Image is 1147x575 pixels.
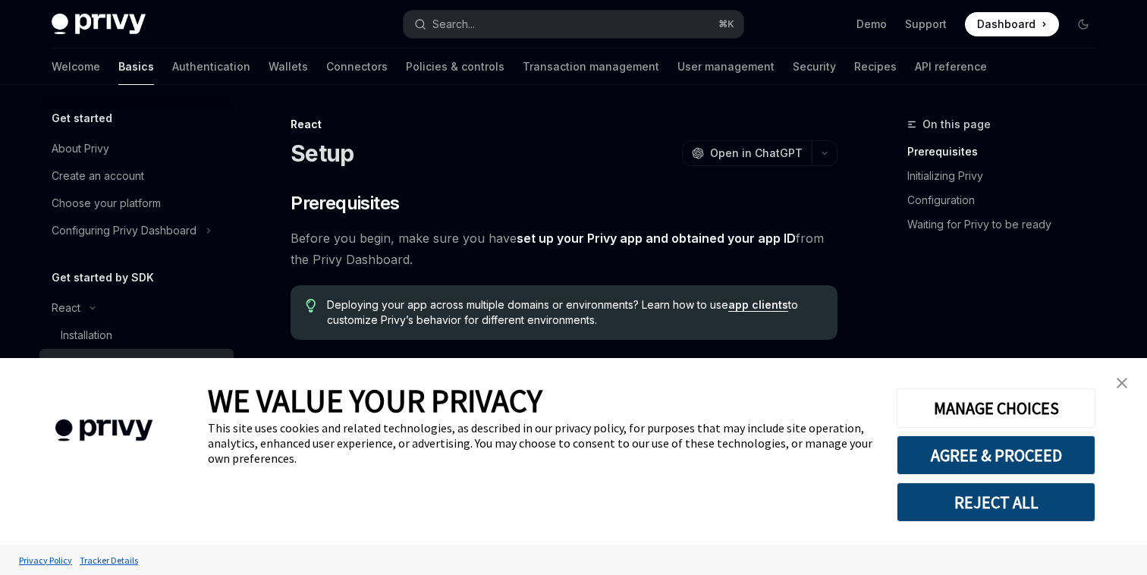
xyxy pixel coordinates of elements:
[52,194,161,212] div: Choose your platform
[52,14,146,35] img: dark logo
[291,117,837,132] div: React
[907,140,1108,164] a: Prerequisites
[523,49,659,85] a: Transaction management
[897,388,1095,428] button: MANAGE CHOICES
[517,231,796,247] a: set up your Privy app and obtained your app ID
[52,167,144,185] div: Create an account
[710,146,803,161] span: Open in ChatGPT
[52,269,154,287] h5: Get started by SDK
[61,353,93,372] div: Setup
[208,420,874,466] div: This site uses cookies and related technologies, as described in our privacy policy, for purposes...
[907,164,1108,188] a: Initializing Privy
[432,15,475,33] div: Search...
[39,162,234,190] a: Create an account
[856,17,887,32] a: Demo
[52,109,112,127] h5: Get started
[682,140,812,166] button: Open in ChatGPT
[52,299,80,317] div: React
[39,135,234,162] a: About Privy
[39,349,234,376] a: Setup
[1117,378,1127,388] img: close banner
[306,299,316,313] svg: Tip
[291,140,354,167] h1: Setup
[965,12,1059,36] a: Dashboard
[854,49,897,85] a: Recipes
[291,228,837,270] span: Before you begin, make sure you have from the Privy Dashboard.
[677,49,775,85] a: User management
[76,547,142,573] a: Tracker Details
[291,191,399,215] span: Prerequisites
[118,49,154,85] a: Basics
[23,397,185,463] img: company logo
[728,298,788,312] a: app clients
[52,140,109,158] div: About Privy
[907,212,1108,237] a: Waiting for Privy to be ready
[406,49,504,85] a: Policies & controls
[897,435,1095,475] button: AGREE & PROCEED
[208,381,542,420] span: WE VALUE YOUR PRIVACY
[52,49,100,85] a: Welcome
[915,49,987,85] a: API reference
[1107,368,1137,398] a: close banner
[718,18,734,30] span: ⌘ K
[793,49,836,85] a: Security
[327,297,822,328] span: Deploying your app across multiple domains or environments? Learn how to use to customize Privy’s...
[907,188,1108,212] a: Configuration
[897,482,1095,522] button: REJECT ALL
[269,49,308,85] a: Wallets
[39,322,234,349] a: Installation
[1071,12,1095,36] button: Toggle dark mode
[326,49,388,85] a: Connectors
[15,547,76,573] a: Privacy Policy
[61,326,112,344] div: Installation
[39,190,234,217] a: Choose your platform
[977,17,1035,32] span: Dashboard
[905,17,947,32] a: Support
[404,11,743,38] button: Search...⌘K
[922,115,991,134] span: On this page
[172,49,250,85] a: Authentication
[52,222,196,240] div: Configuring Privy Dashboard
